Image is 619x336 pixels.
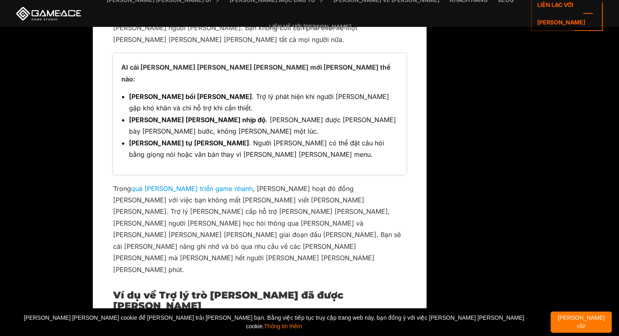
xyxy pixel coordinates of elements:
[131,184,253,193] a: quá [PERSON_NAME] triển game nhanh
[24,314,524,329] font: [PERSON_NAME] [PERSON_NAME] cookie để [PERSON_NAME] trải [PERSON_NAME] bạn. Bằng việc tiếp tục tr...
[129,92,389,112] font: . Trợ lý phát hiện khi người [PERSON_NAME] gặp khó khăn và chỉ hỗ trợ khi cần thiết.
[113,184,131,193] font: Trong
[129,139,384,158] font: . Người [PERSON_NAME] có thể đặt câu hỏi bằng giọng nói hoặc văn bản thay vì [PERSON_NAME] [PERSO...
[129,116,266,124] font: [PERSON_NAME] [PERSON_NAME] nhịp độ
[269,23,351,30] font: Liên hệ với [PERSON_NAME]
[129,92,252,101] font: [PERSON_NAME] bối [PERSON_NAME]
[121,63,391,83] font: AI cải [PERSON_NAME] [PERSON_NAME] [PERSON_NAME] mới [PERSON_NAME] thế nào:
[129,139,249,147] font: [PERSON_NAME] tự [PERSON_NAME]
[113,184,401,274] font: , [PERSON_NAME] hoạt đó đồng [PERSON_NAME] với việc bạn không mất [PERSON_NAME] viết [PERSON_NAME...
[265,13,355,40] a: Liên hệ với [PERSON_NAME]
[264,323,302,329] a: Thông tin thêm
[558,314,605,329] font: [PERSON_NAME] rồi!
[113,289,343,312] font: Ví dụ về Trợ lý trò [PERSON_NAME] đã được [PERSON_NAME]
